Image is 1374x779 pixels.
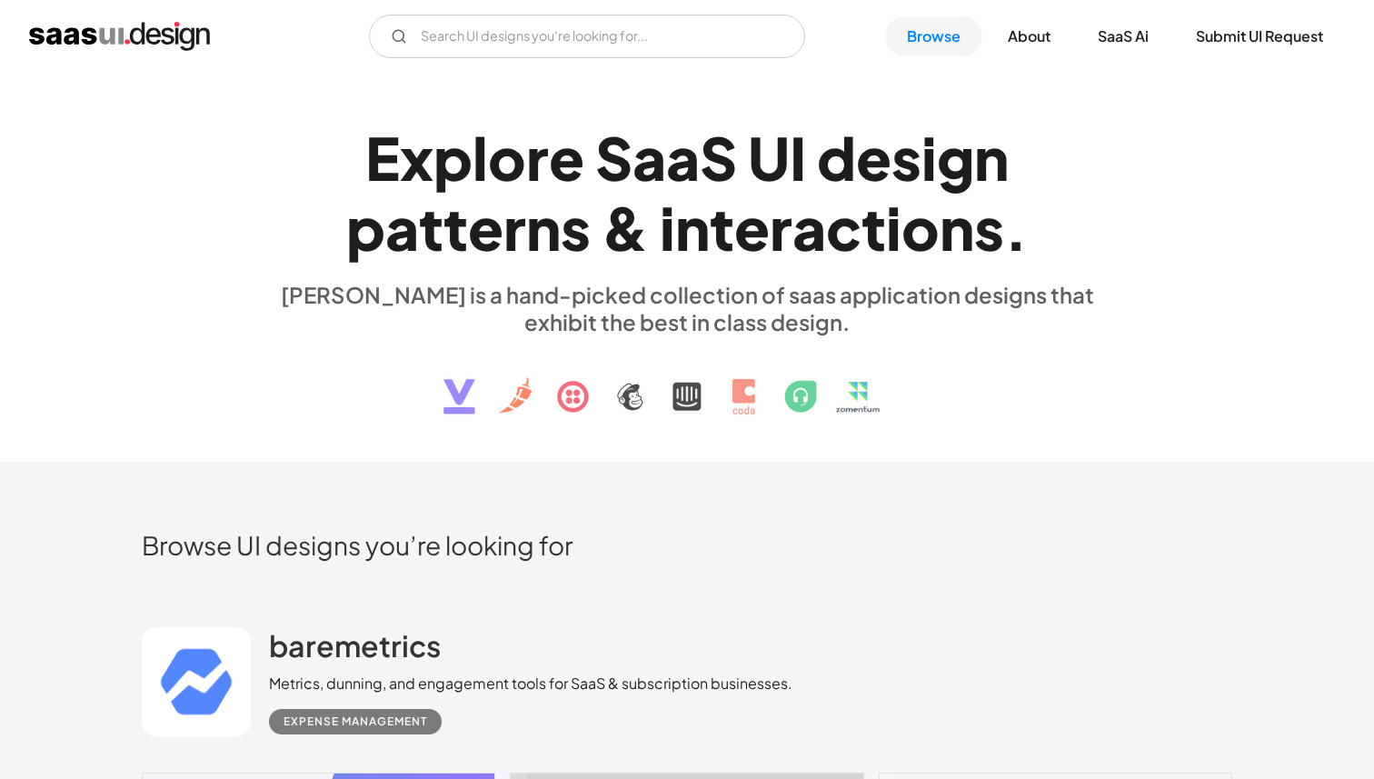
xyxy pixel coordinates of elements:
[284,711,427,733] div: Expense Management
[369,15,805,58] form: Email Form
[503,193,526,263] div: r
[886,193,901,263] div: i
[632,123,666,193] div: a
[666,123,700,193] div: a
[748,123,790,193] div: U
[29,22,210,51] a: home
[770,193,792,263] div: r
[526,123,549,193] div: r
[443,193,468,263] div: t
[269,673,792,694] div: Metrics, dunning, and engagement tools for SaaS & subscription businesses.
[986,16,1072,56] a: About
[488,123,526,193] div: o
[269,627,441,664] h2: baremetrics
[1004,193,1028,263] div: .
[792,193,826,263] div: a
[526,193,561,263] div: n
[940,193,974,263] div: n
[473,123,488,193] div: l
[675,193,710,263] div: n
[602,193,649,263] div: &
[974,193,1004,263] div: s
[1174,16,1345,56] a: Submit UI Request
[710,193,734,263] div: t
[549,123,584,193] div: e
[734,193,770,263] div: e
[400,123,433,193] div: x
[385,193,419,263] div: a
[468,193,503,263] div: e
[346,193,385,263] div: p
[269,627,441,673] a: baremetrics
[269,281,1105,335] div: [PERSON_NAME] is a hand-picked collection of saas application designs that exhibit the best in cl...
[412,335,962,430] img: text, icon, saas logo
[974,123,1009,193] div: n
[885,16,982,56] a: Browse
[937,123,974,193] div: g
[817,123,856,193] div: d
[419,193,443,263] div: t
[856,123,891,193] div: e
[1076,16,1170,56] a: SaaS Ai
[921,123,937,193] div: i
[826,193,861,263] div: c
[660,193,675,263] div: i
[369,15,805,58] input: Search UI designs you're looking for...
[433,123,473,193] div: p
[891,123,921,193] div: s
[365,123,400,193] div: E
[595,123,632,193] div: S
[901,193,940,263] div: o
[269,123,1105,263] h1: Explore SaaS UI design patterns & interactions.
[700,123,737,193] div: S
[790,123,806,193] div: I
[142,529,1232,561] h2: Browse UI designs you’re looking for
[861,193,886,263] div: t
[561,193,591,263] div: s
